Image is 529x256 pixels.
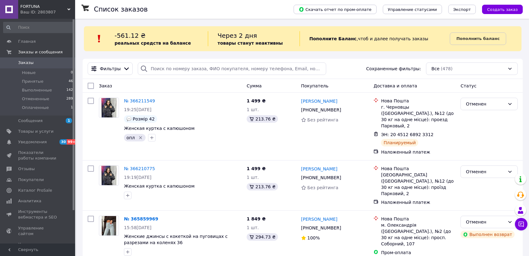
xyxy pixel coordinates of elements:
span: 99+ [67,139,77,145]
a: Фото товару [99,165,119,185]
a: Фото товару [99,98,119,118]
div: Нова Пошта [381,165,455,172]
span: Уведомления [18,139,47,145]
a: Женская куртка с капюшоном [124,184,195,189]
div: Ваш ID: 2803807 [20,9,75,15]
div: [GEOGRAPHIC_DATA] ([GEOGRAPHIC_DATA].), №12 (до 30 кг на одне місце): проїзд Парковий, 2 [381,172,455,197]
input: Поиск по номеру заказа, ФИО покупателя, номеру телефона, Email, номеру накладной [138,62,326,75]
span: 15:58[DATE] [124,225,152,230]
span: Принятые [22,79,44,84]
span: Заказы и сообщения [18,49,63,55]
span: 289 [66,96,73,102]
span: 30 [59,139,67,145]
span: Выполненные [22,87,52,93]
span: ЭН: 20 4512 6892 3312 [381,132,434,137]
span: Главная [18,39,36,44]
span: 0 [71,70,73,76]
div: Нова Пошта [381,98,455,104]
span: 19:25[DATE] [124,107,152,112]
a: № 366210775 [124,166,155,171]
span: Показатели работы компании [18,150,58,161]
a: Женская куртка с капюшоном [124,126,195,131]
span: 19:19[DATE] [124,175,152,180]
a: Женские джинсы с кокеткой на пуговицах с разрезами на коленях 36 [124,234,228,245]
button: Создать заказ [482,5,523,14]
div: Наложенный платеж [381,149,455,155]
div: Планируемый [381,139,418,146]
span: (478) [441,66,453,71]
span: Аналитика [18,198,41,204]
span: Статус [460,83,476,88]
span: Доставка и оплата [373,83,417,88]
span: Инструменты вебмастера и SEO [18,209,58,220]
button: Управление статусами [383,5,442,14]
span: 1 849 ₴ [247,216,266,221]
img: Фото товару [101,98,117,117]
img: :speech_balloon: [126,116,131,121]
b: Пополнить баланс [456,36,500,41]
div: , чтоб и далее получать заказы [300,31,450,46]
div: Нова Пошта [381,216,455,222]
span: -561.12 ₴ [115,32,146,39]
div: 294.73 ₴ [247,233,278,241]
span: 46 [69,79,73,84]
a: [PERSON_NAME] [301,216,337,222]
span: Товары и услуги [18,129,54,134]
h1: Список заказов [94,6,148,13]
a: Пополнить баланс [450,32,506,45]
div: Наложенный платеж [381,199,455,205]
img: Фото товару [101,166,117,185]
b: Пополните Баланс [309,36,357,41]
span: Скачать отчет по пром-оплате [299,7,372,12]
span: Кошелек компании [18,242,58,253]
div: Отменен [466,219,505,225]
span: Создать заказ [487,7,518,12]
div: [PHONE_NUMBER] [300,106,342,114]
span: Экспорт [453,7,471,12]
span: Сообщения [18,118,43,124]
div: м. Олександрія ([GEOGRAPHIC_DATA].), №2 (до 30 кг на одне місце): просп. Соборний, 107 [381,222,455,247]
input: Поиск [3,22,74,33]
span: Новые [22,70,36,76]
div: Отменен [466,101,505,107]
div: [PHONE_NUMBER] [300,224,342,232]
span: 1 шт. [247,175,259,180]
span: 1 шт. [247,225,259,230]
span: Заказ [99,83,112,88]
span: Через 2 дня [218,32,257,39]
span: 1 [71,105,73,111]
b: реальных средств на балансе [115,41,191,46]
span: Сумма [247,83,262,88]
span: Каталог ProSale [18,188,52,193]
button: Скачать отчет по пром-оплате [294,5,377,14]
div: г. Черновцы ([GEOGRAPHIC_DATA].), №12 (до 30 кг на одне місце): проезд Парковый, 2 [381,104,455,129]
div: Отменен [466,168,505,175]
span: 100% [307,235,320,240]
span: Без рейтинга [307,185,338,190]
div: [PHONE_NUMBER] [300,173,342,182]
div: 213.76 ₴ [247,183,278,190]
div: Выполнен возврат [460,231,515,238]
span: Покупатели [18,177,44,183]
span: Оплаченные [22,105,49,111]
a: Создать заказ [476,7,523,12]
span: Без рейтинга [307,117,338,122]
span: Управление статусами [388,7,437,12]
a: № 366211549 [124,98,155,103]
div: 213.76 ₴ [247,115,278,123]
a: Фото товару [99,216,119,236]
span: Фильтры [100,66,121,72]
span: 1 шт. [247,107,259,112]
span: 1 499 ₴ [247,166,266,171]
span: Розмір 42 [133,116,155,121]
button: Экспорт [448,5,476,14]
span: Отзывы [18,166,35,172]
span: Сохраненные фильтры: [366,66,421,72]
span: Покупатель [301,83,329,88]
span: 142 [66,87,73,93]
a: [PERSON_NAME] [301,166,337,172]
img: Фото товару [102,216,116,235]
